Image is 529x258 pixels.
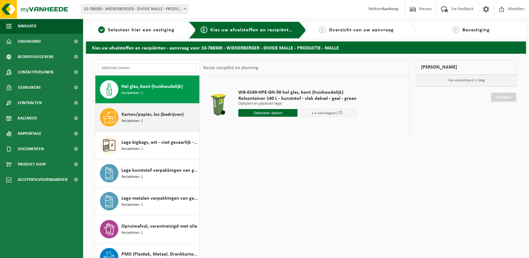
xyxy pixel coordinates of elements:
span: Bedrijfsgegevens [18,49,54,64]
span: Recipiënten: 1 [121,118,143,124]
div: [PERSON_NAME] [416,60,517,75]
span: Overzicht van uw aanvraag [329,28,393,33]
p: Ophalen en plaatsen lege [238,102,357,106]
button: Karton/papier, los (bedrijven) Recipiënten: 1 [95,104,200,131]
input: Materiaal zoeken [98,63,197,72]
span: 1 [98,26,105,33]
span: Contracten [18,95,42,111]
button: Opruimafval, verontreinigd met olie Recipiënten: 1 [95,215,200,243]
span: Kies uw afvalstoffen en recipiënten [210,28,295,33]
div: Keuze recipiënt en planning [200,60,261,76]
span: Recipiënten: 1 [121,174,143,180]
span: Dashboard [18,34,41,49]
span: Kalender [18,111,37,126]
span: Documenten [18,141,44,157]
span: Lege kunststof verpakkingen van gevaarlijke stoffen [121,167,198,174]
span: 2 [201,26,207,33]
span: Recipiënten: 1 [121,90,143,96]
a: 1Selecteer hier een vestiging [89,26,184,34]
span: Hol glas, bont (huishoudelijk) [121,83,183,90]
span: Recipiënten: 1 [121,146,143,152]
span: Rapportage [18,126,41,141]
span: WB-0140-HPE-GN-50 hol glas, bont (huishoudelijk) [238,89,357,96]
span: 4 [452,26,459,33]
span: Bevestiging [462,28,489,33]
span: Opruimafval, verontreinigd met olie [121,223,197,230]
span: Lege metalen verpakkingen van gevaarlijke stoffen [121,195,198,202]
span: Contactpersonen [18,64,53,80]
span: 10-788300 - WIENERBERGER - DIVISIE MALLE - PRODUCTIE - MALLE [81,5,188,14]
span: Recipiënten: 1 [121,202,143,208]
span: Lege bigbags, wit - niet gevaarlijk - los [121,139,198,146]
button: Lege bigbags, wit - niet gevaarlijk - los Recipiënten: 1 [95,131,200,159]
button: Lege metalen verpakkingen van gevaarlijke stoffen Recipiënten: 1 [95,187,200,215]
span: Gebruikers [18,80,41,95]
button: Lege kunststof verpakkingen van gevaarlijke stoffen Recipiënten: 1 [95,159,200,187]
strong: Aankoop [382,7,399,11]
span: 3 [319,26,326,33]
span: PMD (Plastiek, Metaal, Drankkartons) (bedrijven) [121,251,198,258]
input: Selecteer datum [238,109,297,117]
button: Hol glas, bont (huishoudelijk) Recipiënten: 1 [95,76,200,104]
h2: Kies uw afvalstoffen en recipiënten - aanvraag voor 10-788300 - WIENERBERGER - DIVISIE MALLE - PR... [86,41,526,53]
span: Product Shop [18,157,46,172]
span: Recipiënten: 1 [121,230,143,236]
p: Uw winkelmand is leeg [416,75,516,86]
span: Selecteer hier een vestiging [108,28,174,33]
span: Karton/papier, los (bedrijven) [121,111,184,118]
span: 10-788300 - WIENERBERGER - DIVISIE MALLE - PRODUCTIE - MALLE [81,5,188,14]
a: Doorgaan [491,93,516,102]
span: Acceptatievoorwaarden [18,172,67,187]
span: Navigatie [18,18,37,34]
span: Rolcontainer 140 L - kunststof - vlak deksel - geel - groen [238,96,357,102]
span: + 4 werkdag(en) [311,111,337,115]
